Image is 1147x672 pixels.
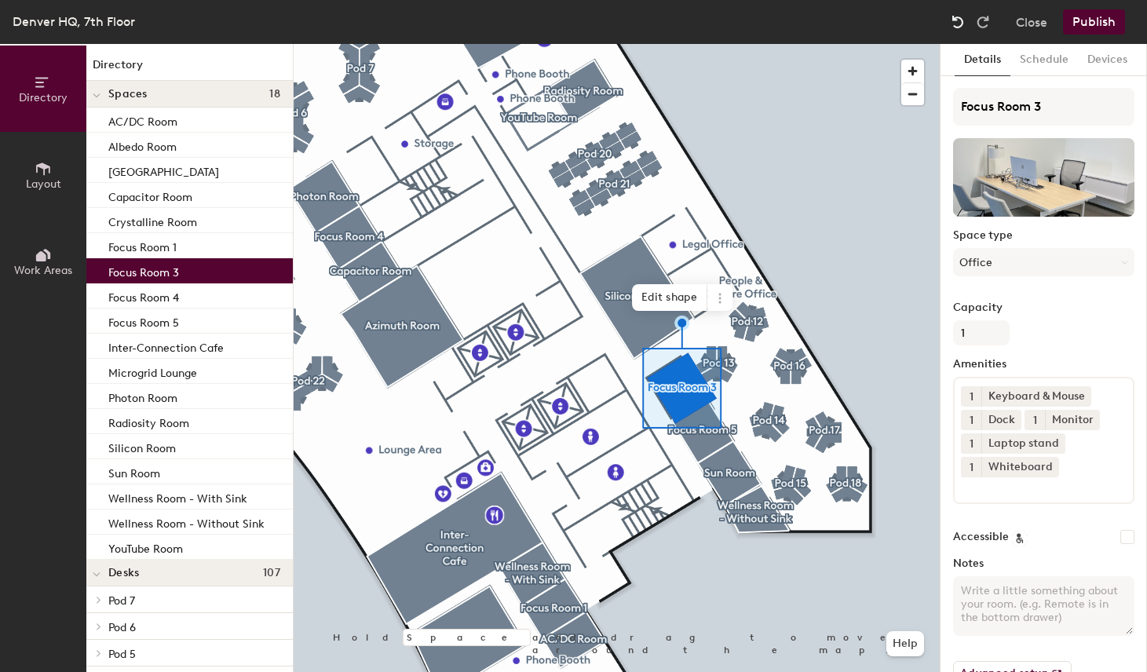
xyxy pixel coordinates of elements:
[108,513,265,531] p: Wellness Room - Without Sink
[975,14,991,30] img: Redo
[14,264,72,277] span: Work Areas
[108,648,136,661] span: Pod 5
[970,389,973,405] span: 1
[1016,9,1047,35] button: Close
[86,57,293,81] h1: Directory
[263,567,280,579] span: 107
[108,337,224,355] p: Inter-Connection Cafe
[108,462,160,480] p: Sun Room
[108,211,197,229] p: Crystalline Room
[108,136,177,154] p: Albedo Room
[26,177,61,191] span: Layout
[1078,44,1137,76] button: Devices
[953,229,1134,242] label: Space type
[961,433,981,454] button: 1
[108,621,136,634] span: Pod 6
[13,12,135,31] div: Denver HQ, 7th Floor
[108,111,177,129] p: AC/DC Room
[970,436,973,452] span: 1
[108,161,219,179] p: [GEOGRAPHIC_DATA]
[108,186,192,204] p: Capacitor Room
[955,44,1010,76] button: Details
[981,457,1059,477] div: Whiteboard
[1033,412,1037,429] span: 1
[953,531,1009,543] label: Accessible
[108,362,197,380] p: Microgrid Lounge
[950,14,966,30] img: Undo
[19,91,68,104] span: Directory
[961,457,981,477] button: 1
[632,284,707,311] span: Edit shape
[108,312,179,330] p: Focus Room 5
[1045,410,1100,430] div: Monitor
[953,248,1134,276] button: Office
[953,358,1134,371] label: Amenities
[108,594,135,608] span: Pod 7
[961,410,981,430] button: 1
[108,236,177,254] p: Focus Room 1
[108,387,177,405] p: Photon Room
[108,567,139,579] span: Desks
[886,631,924,656] button: Help
[981,386,1091,407] div: Keyboard & Mouse
[108,287,179,305] p: Focus Room 4
[970,459,973,476] span: 1
[970,412,973,429] span: 1
[1010,44,1078,76] button: Schedule
[953,138,1134,217] img: The space named Focus Room 3
[108,538,183,556] p: YouTube Room
[108,437,176,455] p: Silicon Room
[108,412,189,430] p: Radiosity Room
[981,410,1021,430] div: Dock
[1025,410,1045,430] button: 1
[108,261,179,279] p: Focus Room 3
[953,557,1134,570] label: Notes
[1063,9,1125,35] button: Publish
[269,88,280,100] span: 18
[981,433,1065,454] div: Laptop stand
[961,386,981,407] button: 1
[108,488,247,506] p: Wellness Room - With Sink
[108,88,148,100] span: Spaces
[953,301,1134,314] label: Capacity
